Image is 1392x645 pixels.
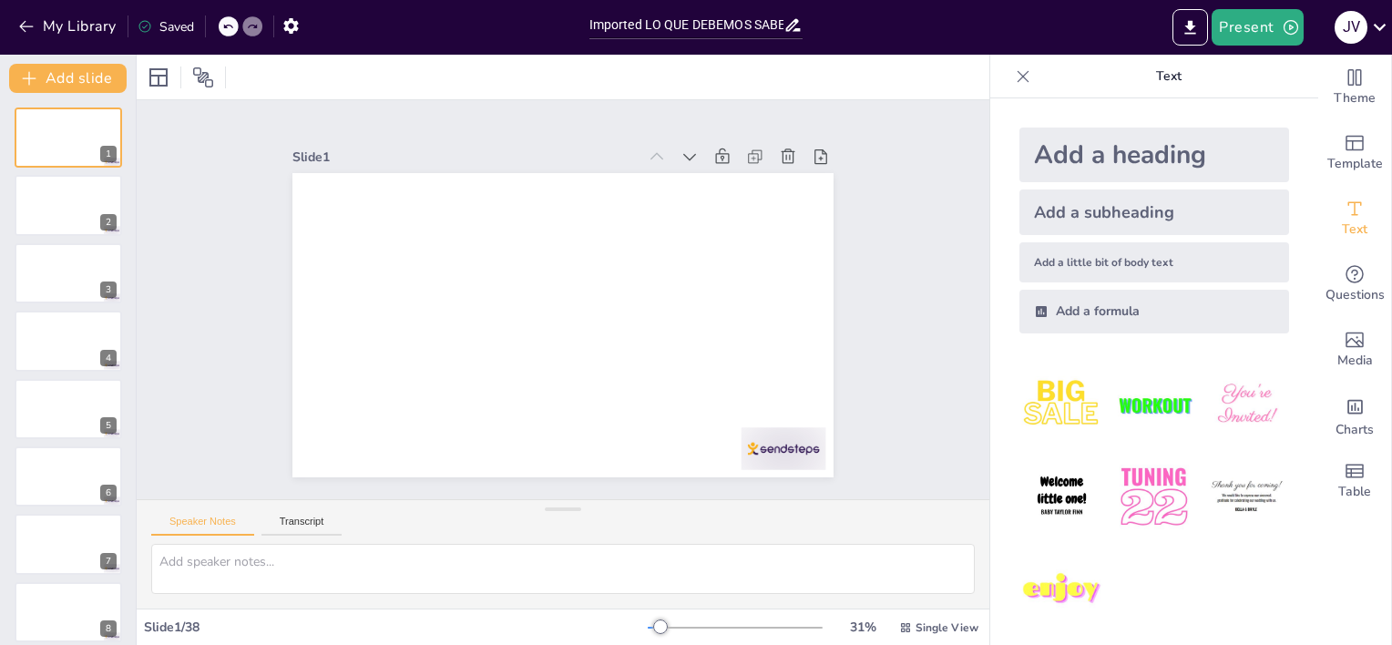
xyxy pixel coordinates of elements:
div: Add charts and graphs [1318,383,1391,448]
div: 31 % [841,619,885,636]
div: Add a heading [1019,128,1289,182]
span: Table [1338,482,1371,502]
span: Single View [916,620,978,635]
div: Add a table [1318,448,1391,514]
img: 1.jpeg [1019,363,1104,447]
div: Layout [144,63,173,92]
img: 2.jpeg [1111,363,1196,447]
div: Add images, graphics, shapes or video [1318,317,1391,383]
div: 5 [15,379,122,439]
div: 5 [100,417,117,434]
input: Insert title [589,12,784,38]
div: Add a subheading [1019,189,1289,235]
div: Add ready made slides [1318,120,1391,186]
img: 5.jpeg [1111,455,1196,539]
div: Change the overall theme [1318,55,1391,120]
div: 4 [100,350,117,366]
img: 6.jpeg [1204,455,1289,539]
div: 1 [100,146,117,162]
div: 7 [15,514,122,574]
img: 3.jpeg [1204,363,1289,447]
div: 6 [15,446,122,507]
span: Media [1337,351,1373,371]
span: Template [1327,154,1383,174]
button: Export to PowerPoint [1172,9,1208,46]
div: 3 [100,282,117,298]
span: Position [192,67,214,88]
div: 3 [15,243,122,303]
div: 2 [15,175,122,235]
span: Text [1342,220,1367,240]
button: My Library [14,12,124,41]
img: 7.jpeg [1019,548,1104,632]
button: Transcript [261,516,343,536]
div: 6 [100,485,117,501]
div: J V [1335,11,1367,44]
button: Present [1212,9,1303,46]
div: 8 [100,620,117,637]
div: 7 [100,553,117,569]
div: 2 [100,214,117,230]
button: Add slide [9,64,127,93]
span: Questions [1325,285,1385,305]
div: Add a little bit of body text [1019,242,1289,282]
div: Add a formula [1019,290,1289,333]
div: 8 [15,582,122,642]
div: Get real-time input from your audience [1318,251,1391,317]
span: Charts [1336,420,1374,440]
img: 4.jpeg [1019,455,1104,539]
span: Theme [1334,88,1376,108]
div: Slide 1 / 38 [144,619,648,636]
p: Text [1038,55,1300,98]
div: Saved [138,18,194,36]
button: J V [1335,9,1367,46]
div: 4 [15,311,122,371]
div: Add text boxes [1318,186,1391,251]
button: Speaker Notes [151,516,254,536]
div: 1 [15,107,122,168]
